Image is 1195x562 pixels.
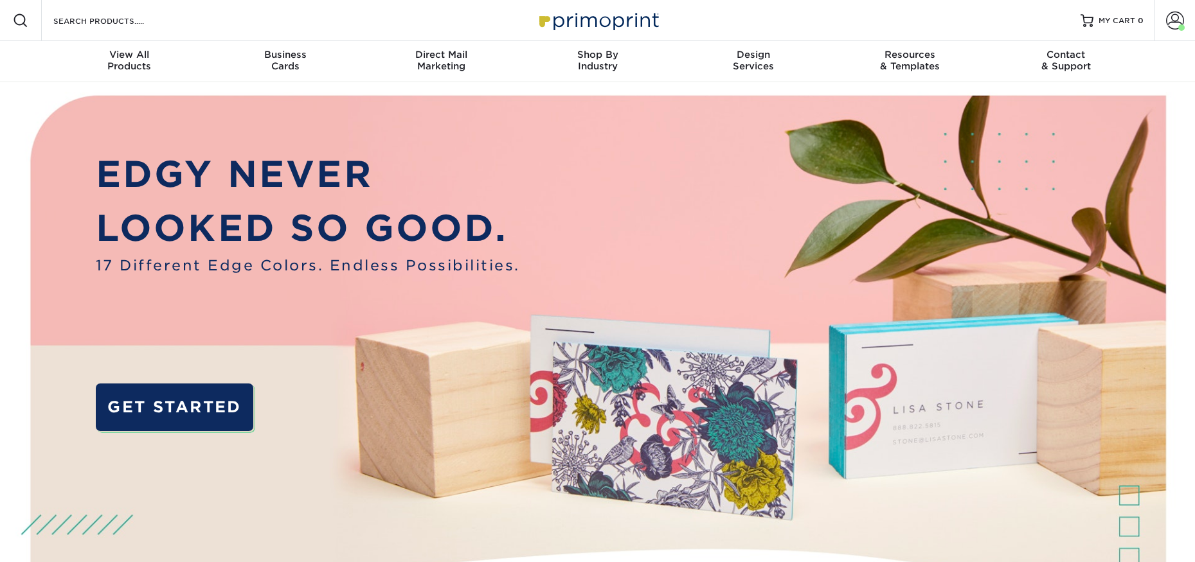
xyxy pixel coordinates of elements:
a: Shop ByIndustry [519,41,676,82]
a: DesignServices [676,41,832,82]
div: Cards [207,49,363,72]
span: MY CART [1099,15,1135,26]
span: Shop By [519,49,676,60]
span: Resources [832,49,988,60]
a: Direct MailMarketing [363,41,519,82]
div: & Templates [832,49,988,72]
input: SEARCH PRODUCTS..... [52,13,177,28]
a: Contact& Support [988,41,1144,82]
span: 17 Different Edge Colors. Endless Possibilities. [96,255,520,276]
p: LOOKED SO GOOD. [96,201,520,255]
div: Marketing [363,49,519,72]
span: View All [51,49,208,60]
span: Contact [988,49,1144,60]
p: EDGY NEVER [96,147,520,201]
a: Resources& Templates [832,41,988,82]
span: 0 [1138,16,1144,25]
div: Services [676,49,832,72]
div: Products [51,49,208,72]
a: BusinessCards [207,41,363,82]
span: Business [207,49,363,60]
a: View AllProducts [51,41,208,82]
a: GET STARTED [96,383,254,430]
div: Industry [519,49,676,72]
img: Primoprint [534,6,662,34]
div: & Support [988,49,1144,72]
span: Design [676,49,832,60]
span: Direct Mail [363,49,519,60]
